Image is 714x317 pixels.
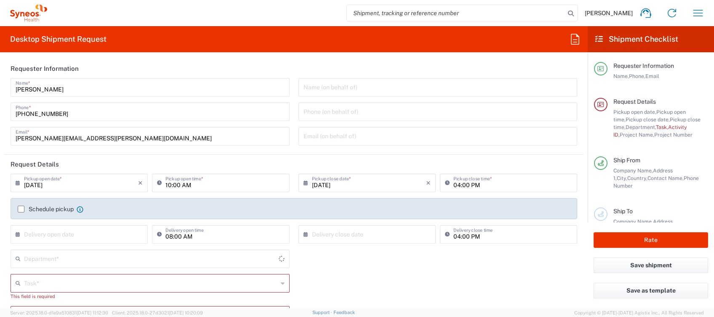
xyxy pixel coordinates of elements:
[77,310,108,315] span: [DATE] 11:12:30
[138,176,143,190] i: ×
[18,206,74,212] label: Schedule pickup
[654,132,693,138] span: Project Number
[613,62,674,69] span: Requester Information
[426,176,431,190] i: ×
[585,9,633,17] span: [PERSON_NAME]
[613,157,640,164] span: Ship From
[595,34,678,44] h2: Shipment Checklist
[169,310,203,315] span: [DATE] 10:20:09
[645,73,659,79] span: Email
[617,175,627,181] span: City,
[620,132,654,138] span: Project Name,
[613,109,656,115] span: Pickup open date,
[347,5,565,21] input: Shipment, tracking or reference number
[10,310,108,315] span: Server: 2025.18.0-d1e9a510831
[11,293,290,300] div: This field is required
[11,160,59,169] h2: Request Details
[629,73,645,79] span: Phone,
[594,258,708,273] button: Save shipment
[112,310,203,315] span: Client: 2025.18.0-27d3021
[627,175,647,181] span: Country,
[613,208,633,215] span: Ship To
[626,124,656,130] span: Department,
[594,232,708,248] button: Rate
[647,175,684,181] span: Contact Name,
[333,310,355,315] a: Feedback
[574,309,704,317] span: Copyright © [DATE]-[DATE] Agistix Inc., All Rights Reserved
[312,310,333,315] a: Support
[656,124,668,130] span: Task,
[11,64,79,73] h2: Requester Information
[10,34,107,44] h2: Desktop Shipment Request
[613,98,656,105] span: Request Details
[594,283,708,298] button: Save as template
[613,167,653,174] span: Company Name,
[626,116,670,123] span: Pickup close date,
[613,73,629,79] span: Name,
[613,218,653,225] span: Company Name,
